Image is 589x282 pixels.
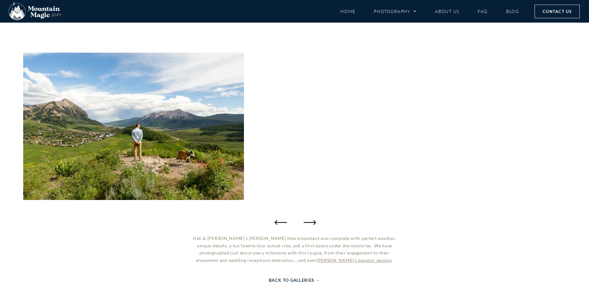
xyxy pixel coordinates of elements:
[340,6,356,17] a: Home
[506,6,519,17] a: Blog
[296,53,516,200] img: adventure instead elopement micro-wedding Snodgrass hike hiking vows scenic mountain views Creste...
[374,6,416,17] a: Photography
[23,53,244,200] div: 21 / 87
[478,6,487,17] a: FAQ
[9,2,62,20] img: Mountain Magic Media photography logo Crested Butte Photographer
[543,8,572,15] span: Contact Us
[535,5,580,18] a: Contact Us
[340,6,519,17] nav: Menu
[188,235,401,264] p: Hali & [PERSON_NAME]’s [PERSON_NAME] hike elopement was complete with perfect weather, unique det...
[23,53,244,200] img: adventure instead elopement micro-wedding Snodgrass hike hiking vows scenic mountain views Creste...
[435,6,459,17] a: About Us
[296,53,516,200] div: 22 / 87
[275,216,287,228] div: Previous slide
[302,216,315,228] div: Next slide
[317,258,392,263] a: [PERSON_NAME]’s boudoir session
